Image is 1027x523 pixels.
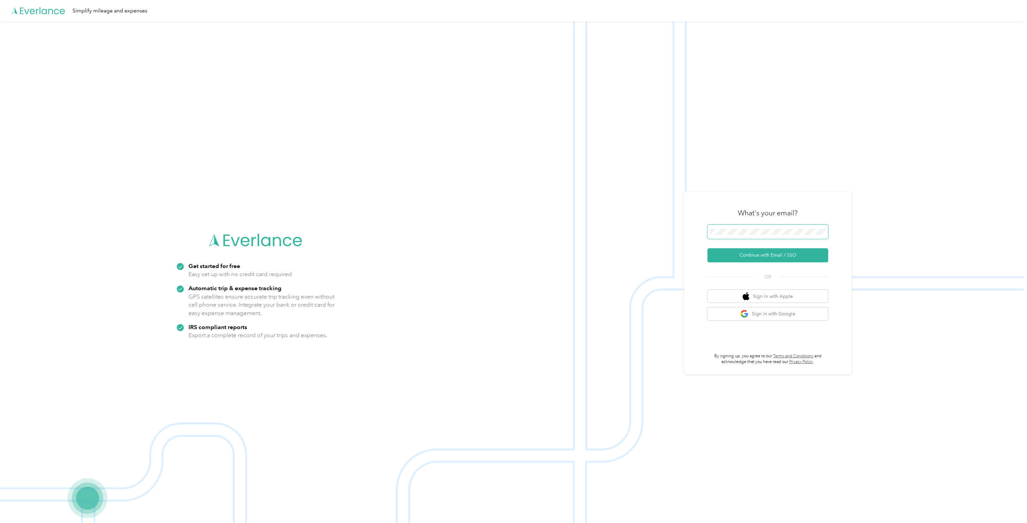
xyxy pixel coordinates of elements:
p: Easy set up with no credit card required [188,270,292,278]
p: Export a complete record of your trips and expenses. [188,331,327,339]
strong: Get started for free [188,262,240,269]
button: google logoSign in with Google [707,307,828,320]
strong: IRS compliant reports [188,323,247,330]
h3: What's your email? [738,208,798,218]
a: Terms and Conditions [773,354,813,359]
button: Continue with Email / SSO [707,248,828,262]
div: Simplify mileage and expenses [72,7,147,15]
button: apple logoSign in with Apple [707,290,828,303]
span: OR [756,273,779,280]
img: google logo [740,310,749,318]
a: Privacy Policy [789,359,813,364]
p: By signing up, you agree to our and acknowledge that you have read our . [707,353,828,365]
strong: Automatic trip & expense tracking [188,284,281,292]
img: apple logo [743,292,749,301]
p: GPS satellites ensure accurate trip tracking even without cell phone service. Integrate your bank... [188,293,335,317]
